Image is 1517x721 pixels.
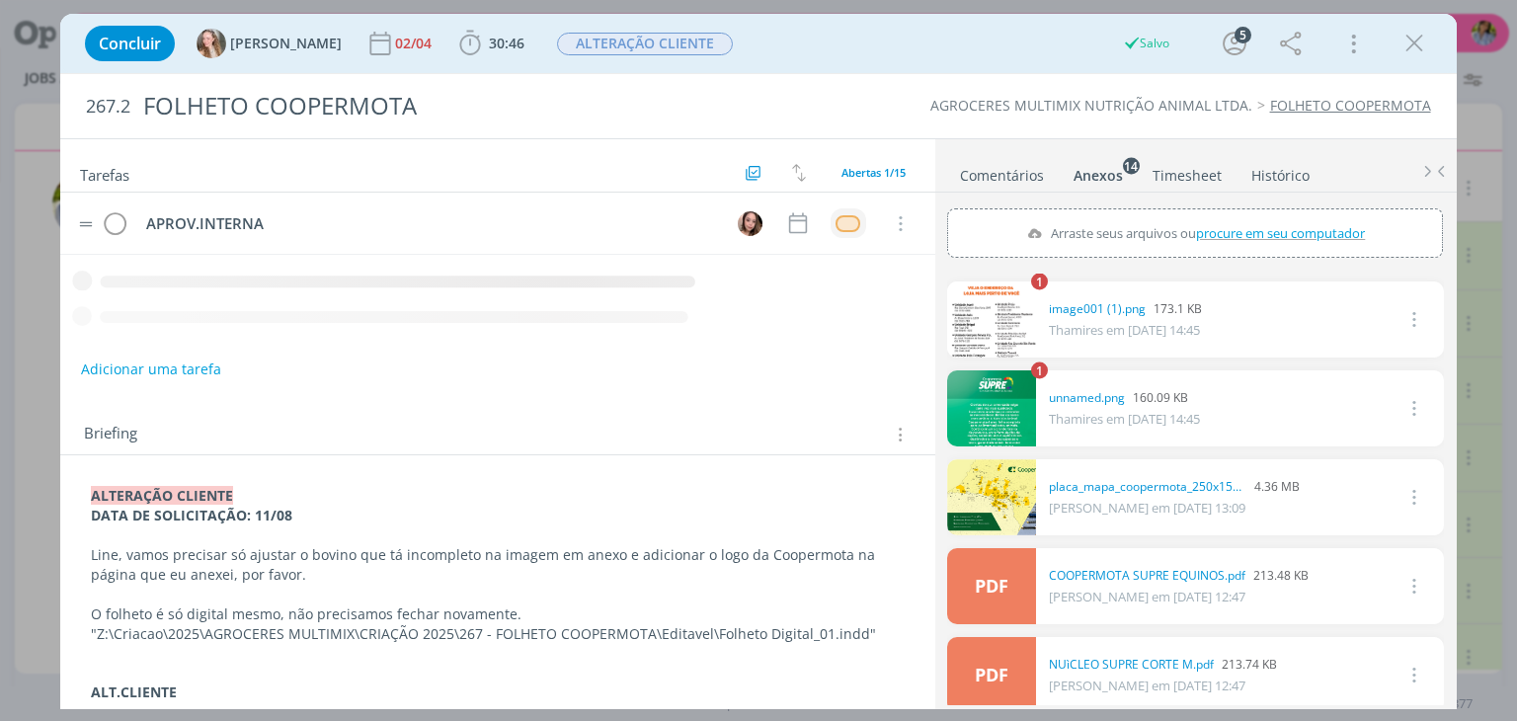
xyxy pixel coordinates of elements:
[80,352,222,387] button: Adicionar uma tarefa
[1049,567,1245,585] a: COOPERMOTA SUPRE EQUINOS.pdf
[792,164,806,182] img: arrow-down-up.svg
[738,211,762,236] img: T
[197,29,342,58] button: G[PERSON_NAME]
[1074,166,1123,186] div: Anexos
[557,33,733,55] span: ALTERAÇÃO CLIENTE
[91,506,292,524] strong: DATA DE SOLICITAÇÃO: 11/08
[91,682,177,701] strong: ALT.CLIENTE
[1197,224,1366,242] span: procure em seu computador
[489,34,524,52] span: 30:46
[1270,96,1431,115] a: FOLHETO COOPERMOTA
[1049,478,1246,496] a: placa_mapa_coopermota_250x150cm.jpg
[1019,220,1372,246] label: Arraste seus arquivos ou
[1152,157,1223,186] a: Timesheet
[1049,389,1200,407] div: 160.09 KB
[79,221,93,227] img: drag-icon.svg
[99,36,161,51] span: Concluir
[91,545,904,585] p: Line, vamos precisar só ajustar o bovino que tá incompleto na imagem em anexo e adicionar o logo ...
[85,26,175,61] button: Concluir
[395,37,436,50] div: 02/04
[556,32,734,56] button: ALTERAÇÃO CLIENTE
[197,29,226,58] img: G
[91,604,904,624] p: O folheto é só digital mesmo, não precisamos fechar novamente.
[60,14,1456,709] div: dialog
[1049,567,1309,585] div: 213.48 KB
[736,208,765,238] button: T
[1049,478,1300,496] div: 4.36 MB
[230,37,342,50] span: [PERSON_NAME]
[930,96,1252,115] a: AGROCERES MULTIMIX NUTRIÇÃO ANIMAL LTDA.
[1049,656,1277,674] div: 213.74 KB
[1123,157,1140,174] sup: 14
[1049,677,1245,694] span: [PERSON_NAME] em [DATE] 12:47
[1031,274,1048,290] sup: 1
[1219,28,1250,59] button: 5
[947,548,1036,624] a: PDF
[959,157,1045,186] a: Comentários
[454,28,529,59] button: 30:46
[86,96,130,118] span: 267.2
[1049,499,1245,517] span: [PERSON_NAME] em [DATE] 13:09
[84,422,137,447] span: Briefing
[1049,300,1146,318] a: image001 (1).png
[1235,27,1251,43] div: 5
[1049,656,1214,674] a: NUìCLEO SUPRE CORTE M.pdf
[91,486,233,505] strong: ALTERAÇÃO CLIENTE
[1123,35,1169,52] div: Salvo
[1049,300,1202,318] div: 173.1 KB
[1049,321,1200,339] span: Thamires em [DATE] 14:45
[80,161,129,185] span: Tarefas
[91,624,904,644] p: "Z:\Criacao\2025\AGROCERES MULTIMIX\CRIAÇÃO 2025\267 - FOLHETO COOPERMOTA\Editavel\Folheto Digita...
[1250,157,1311,186] a: Histórico
[134,82,862,130] div: FOLHETO COOPERMOTA
[841,165,906,180] span: Abertas 1/15
[947,637,1036,713] a: PDF
[1031,362,1048,379] sup: 1
[137,211,719,236] div: APROV.INTERNA
[1049,389,1125,407] a: unnamed.png
[1049,410,1200,428] span: Thamires em [DATE] 14:45
[1049,588,1245,605] span: [PERSON_NAME] em [DATE] 12:47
